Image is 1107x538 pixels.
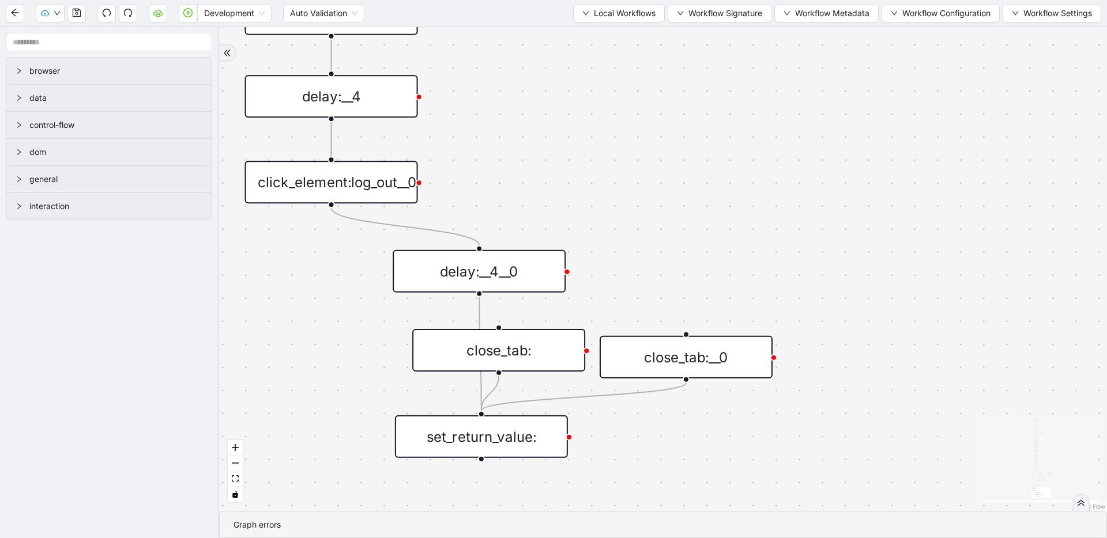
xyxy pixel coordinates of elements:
[677,10,684,17] span: down
[481,383,686,411] g: Edge from close_tab:__0 to set_return_value:
[393,250,566,293] div: delay:__4__0
[16,94,22,101] span: right
[479,297,481,411] g: Edge from delay:__4__0 to set_return_value:
[29,200,202,213] span: interaction
[882,4,1000,22] button: downWorkflow Configuration
[6,193,212,219] div: interaction
[29,173,202,185] span: general
[245,75,418,118] div: delay:__4
[795,7,869,20] span: Workflow Metadata
[228,487,243,502] button: toggle interactivity
[16,176,22,183] span: right
[245,161,418,203] div: click_element:log_out__0
[228,471,243,487] button: fit view
[102,8,111,17] span: undo
[902,7,991,20] span: Workflow Configuration
[16,203,22,210] span: right
[153,8,163,17] span: cloud-server
[179,4,197,22] button: play-circle
[1023,7,1092,20] span: Workflow Settings
[600,336,773,378] div: close_tab:__0
[668,4,771,22] button: downWorkflow Signature
[29,65,202,77] span: browser
[228,456,243,471] button: zoom out
[332,208,480,245] g: Edge from click_element:log_out__0 to delay:__4__0
[1003,4,1101,22] button: downWorkflow Settings
[6,85,212,111] div: data
[54,10,61,17] span: down
[481,376,499,411] g: Edge from close_tab: to set_return_value:
[412,329,585,372] div: close_tab:
[582,10,589,17] span: down
[774,4,879,22] button: downWorkflow Metadata
[16,122,22,128] span: right
[123,8,133,17] span: redo
[688,7,762,20] span: Workflow Signature
[67,4,86,22] button: save
[290,5,357,22] span: Auto Validation
[784,10,790,17] span: down
[119,4,137,22] button: redo
[467,475,496,504] span: plus-circle
[223,49,231,57] span: double-right
[395,415,568,458] div: set_return_value:plus-circle
[1077,499,1085,507] span: double-right
[1012,10,1019,17] span: down
[97,4,116,22] button: undo
[1075,503,1105,510] a: React Flow attribution
[41,9,49,17] span: cloud-upload
[395,415,568,458] div: set_return_value:
[183,8,193,17] span: play-circle
[573,4,665,22] button: downLocal Workflows
[149,4,167,22] button: cloud-server
[16,67,22,74] span: right
[29,146,202,158] span: dom
[6,166,212,192] div: general
[594,7,656,20] span: Local Workflows
[10,8,20,17] span: arrow-left
[891,10,898,17] span: down
[29,92,202,104] span: data
[6,4,24,22] button: arrow-left
[228,440,243,456] button: zoom in
[6,112,212,138] div: control-flow
[72,8,81,17] span: save
[6,58,212,84] div: browser
[36,4,65,22] button: cloud-uploaddown
[16,149,22,156] span: right
[29,119,202,131] span: control-flow
[6,139,212,165] div: dom
[234,518,1093,531] div: Graph errors
[204,5,265,22] span: Development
